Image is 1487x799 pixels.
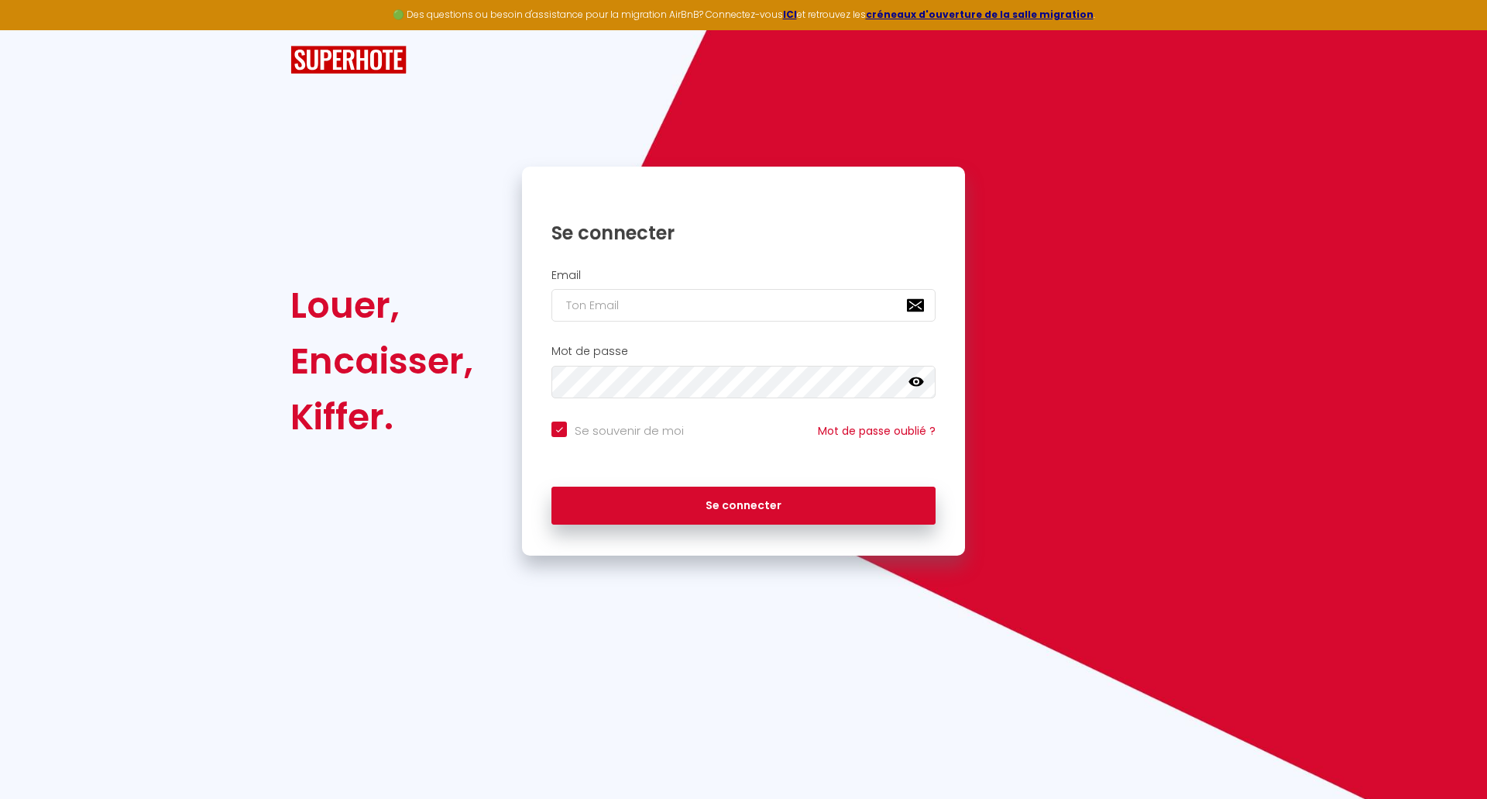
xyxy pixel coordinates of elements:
[551,345,936,358] h2: Mot de passe
[551,221,936,245] h1: Se connecter
[783,8,797,21] a: ICI
[290,46,407,74] img: SuperHote logo
[290,277,473,333] div: Louer,
[290,333,473,389] div: Encaisser,
[290,389,473,445] div: Kiffer.
[551,269,936,282] h2: Email
[551,487,936,525] button: Se connecter
[866,8,1094,21] a: créneaux d'ouverture de la salle migration
[551,289,936,322] input: Ton Email
[818,423,936,439] a: Mot de passe oublié ?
